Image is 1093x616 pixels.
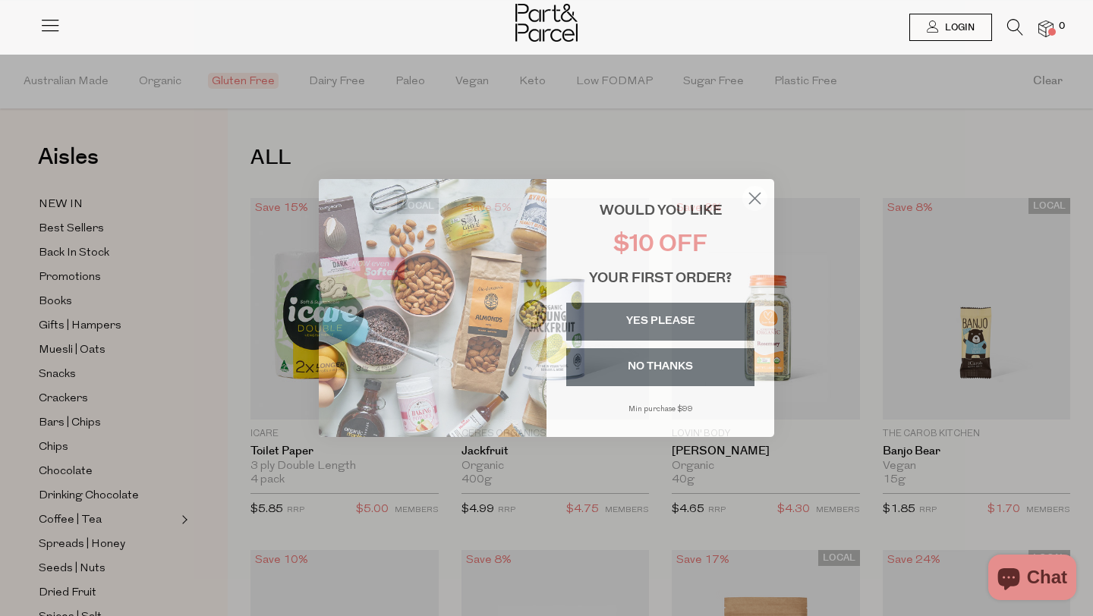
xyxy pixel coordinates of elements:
[600,205,722,218] span: WOULD YOU LIKE
[566,303,754,341] button: YES PLEASE
[984,555,1081,604] inbox-online-store-chat: Shopify online store chat
[319,179,546,437] img: 43fba0fb-7538-40bc-babb-ffb1a4d097bc.jpeg
[1038,20,1054,36] a: 0
[742,185,768,212] button: Close dialog
[566,348,754,386] button: NO THANKS
[909,14,992,41] a: Login
[515,4,578,42] img: Part&Parcel
[941,21,975,34] span: Login
[589,272,732,286] span: YOUR FIRST ORDER?
[1055,20,1069,33] span: 0
[613,234,707,257] span: $10 OFF
[628,405,693,413] span: Min purchase $99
